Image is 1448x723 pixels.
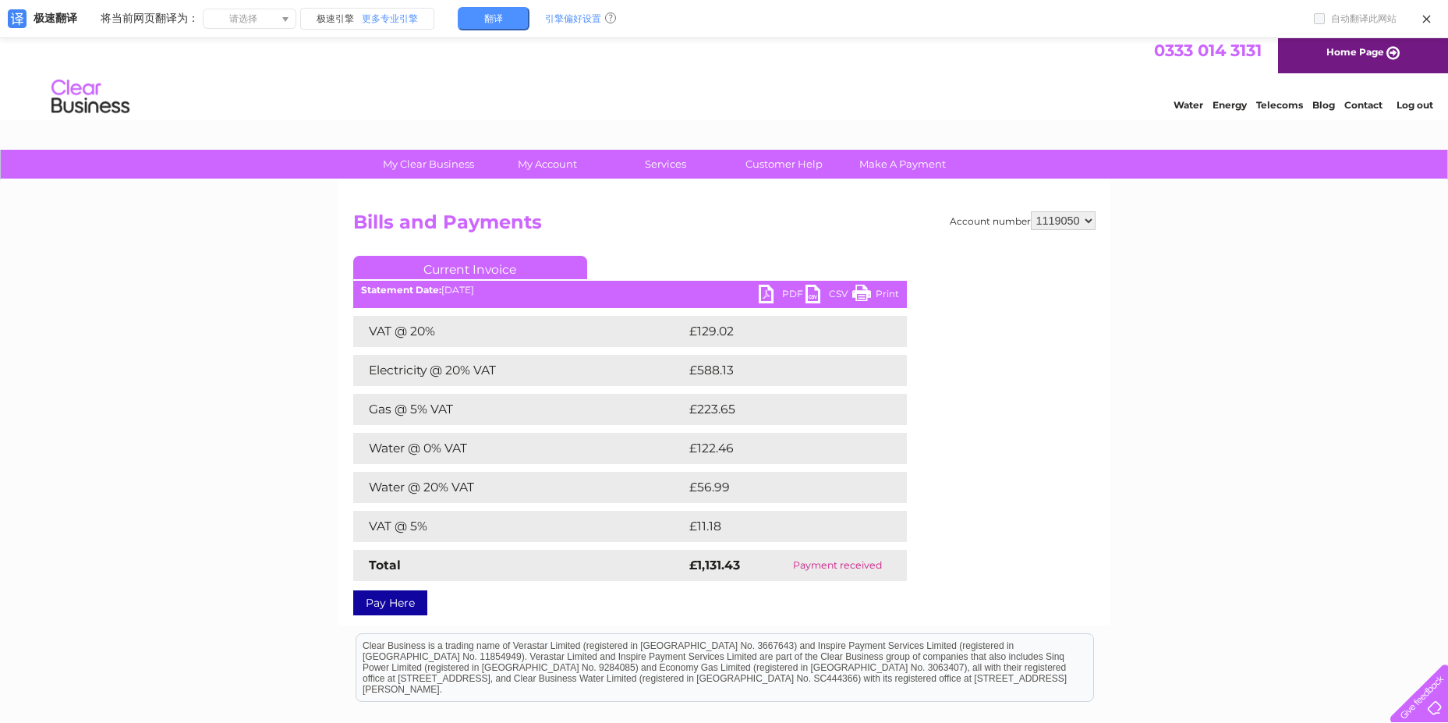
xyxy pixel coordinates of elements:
a: Pay Here [353,590,427,615]
td: Electricity @ 20% VAT [353,355,685,386]
a: Log out [1397,66,1433,78]
b: Statement Date: [361,284,441,296]
td: Gas @ 5% VAT [353,394,685,425]
td: £11.18 [685,511,870,542]
div: Clear Business is a trading name of Verastar Limited (registered in [GEOGRAPHIC_DATA] No. 3667643... [356,9,1093,76]
a: Services [601,150,730,179]
a: My Clear Business [364,150,493,179]
a: PDF [759,285,805,307]
td: £56.99 [685,472,876,503]
td: VAT @ 5% [353,511,685,542]
td: £129.02 [685,316,878,347]
td: Payment received [769,550,907,581]
a: Energy [1213,66,1247,78]
a: Print [852,285,899,307]
td: Water @ 0% VAT [353,433,685,464]
a: Telecoms [1256,66,1303,78]
td: £588.13 [685,355,878,386]
img: logo.png [51,41,130,88]
div: Account number [950,211,1096,230]
a: Current Invoice [353,256,587,279]
td: VAT @ 20% [353,316,685,347]
h2: Bills and Payments [353,211,1096,241]
a: My Account [483,150,611,179]
strong: £1,131.43 [689,558,740,572]
a: CSV [805,285,852,307]
a: Blog [1312,66,1335,78]
a: 0333 014 3131 [1154,8,1262,27]
td: £122.46 [685,433,878,464]
a: Contact [1344,66,1383,78]
div: [DATE] [353,285,907,296]
td: Water @ 20% VAT [353,472,685,503]
td: £223.65 [685,394,879,425]
a: Water [1174,66,1203,78]
a: Customer Help [720,150,848,179]
a: Make A Payment [838,150,967,179]
strong: Total [369,558,401,572]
